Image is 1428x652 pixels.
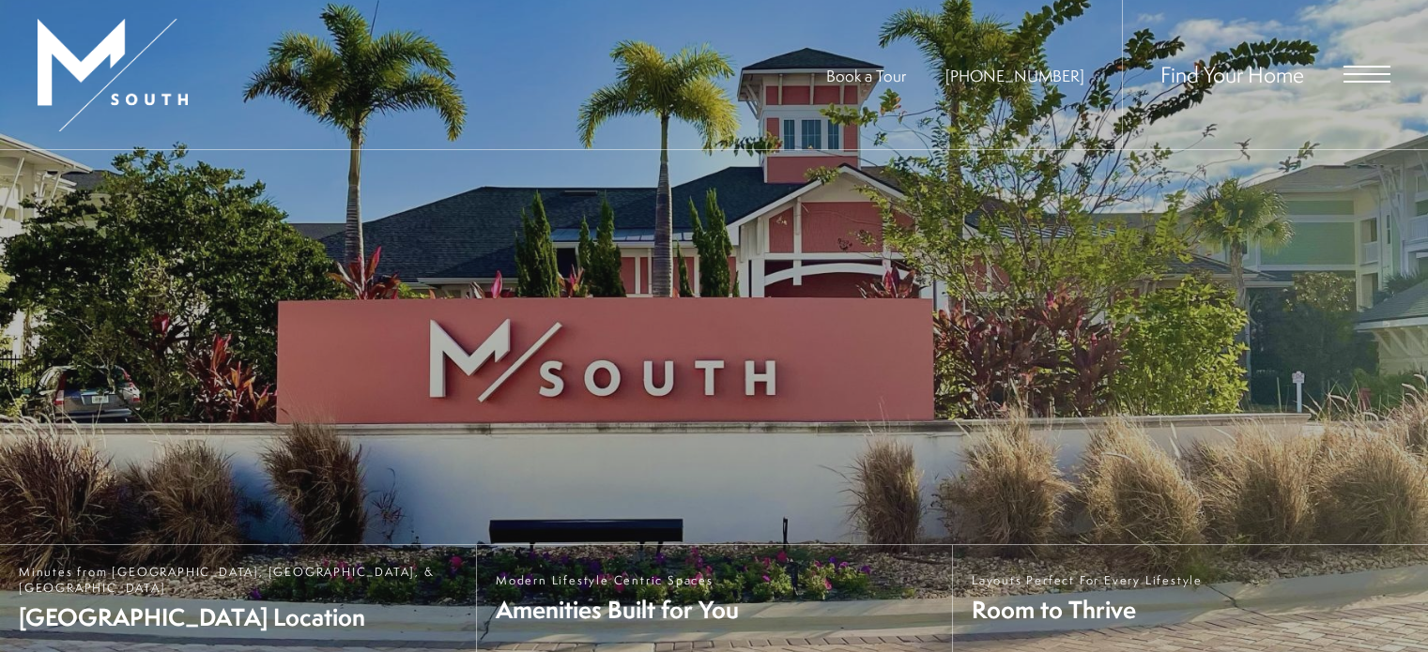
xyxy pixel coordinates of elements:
[19,600,457,633] span: [GEOGRAPHIC_DATA] Location
[826,65,906,86] a: Book a Tour
[945,65,1084,86] a: Call Us at 813-570-8014
[1160,59,1304,89] a: Find Your Home
[38,19,188,131] img: MSouth
[945,65,1084,86] span: [PHONE_NUMBER]
[19,564,457,596] span: Minutes from [GEOGRAPHIC_DATA], [GEOGRAPHIC_DATA], & [GEOGRAPHIC_DATA]
[1344,66,1390,83] button: Open Menu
